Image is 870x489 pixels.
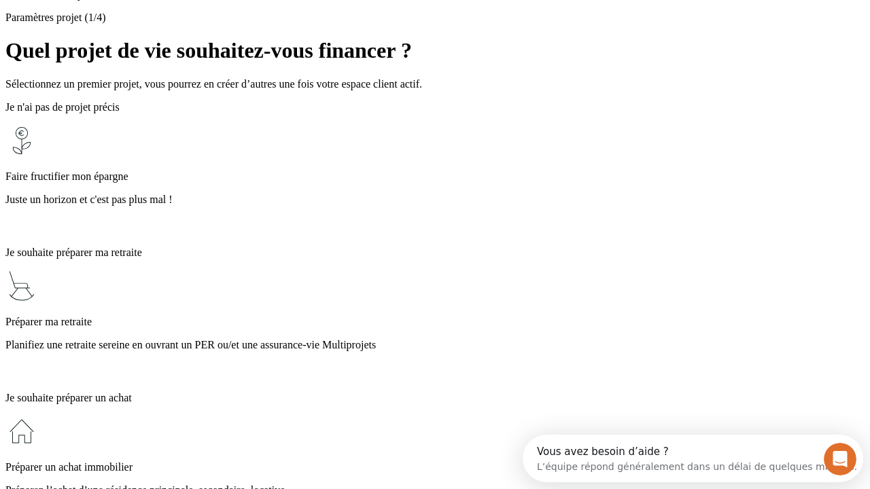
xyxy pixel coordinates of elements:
[824,443,856,475] iframe: Intercom live chat
[5,78,422,90] span: Sélectionnez un premier projet, vous pourrez en créer d’autres une fois votre espace client actif.
[5,12,865,24] p: Paramètres projet (1/4)
[5,461,865,473] p: Préparer un achat immobilier
[14,22,334,37] div: L’équipe répond généralement dans un délai de quelques minutes.
[5,247,865,259] p: Je souhaite préparer ma retraite
[523,435,863,482] iframe: Intercom live chat discovery launcher
[5,194,865,206] p: Juste un horizon et c'est pas plus mal !
[14,12,334,22] div: Vous avez besoin d’aide ?
[5,316,865,328] p: Préparer ma retraite
[5,5,375,43] div: Ouvrir le Messenger Intercom
[5,339,865,351] p: Planifiez une retraite sereine en ouvrant un PER ou/et une assurance-vie Multiprojets
[5,101,865,113] p: Je n'ai pas de projet précis
[5,38,865,63] h1: Quel projet de vie souhaitez-vous financer ?
[5,170,865,183] p: Faire fructifier mon épargne
[5,392,865,404] p: Je souhaite préparer un achat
